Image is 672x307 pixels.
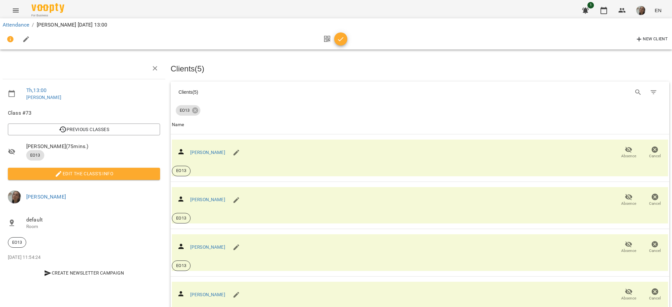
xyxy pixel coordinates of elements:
div: Name [172,121,184,129]
p: [PERSON_NAME] [DATE] 13:00 [37,21,108,29]
button: Absence [616,238,642,257]
button: Search [630,85,646,100]
span: Cancel [649,296,661,301]
span: Edit the class's Info [13,170,155,178]
span: Cancel [649,248,661,254]
li: / [32,21,34,29]
span: Previous Classes [13,125,155,133]
button: Previous Classes [8,124,160,135]
span: Cancel [649,153,661,159]
button: New Client [634,34,669,45]
button: Absence [616,144,642,162]
button: Absence [616,191,642,209]
a: [PERSON_NAME] [190,292,225,297]
button: Cancel [642,238,668,257]
button: Absence [616,285,642,304]
span: ЕО13 [172,168,190,174]
span: ЕО13 [26,152,44,158]
a: Attendance [3,22,29,28]
span: For Business [31,13,64,18]
span: Absence [621,248,636,254]
span: default [26,216,160,224]
button: Cancel [642,191,668,209]
nav: breadcrumb [3,21,669,29]
span: ЕО13 [172,263,190,269]
span: Absence [621,296,636,301]
span: 1 [587,2,594,9]
span: New Client [635,35,668,43]
h3: Clients ( 5 ) [171,65,669,73]
span: ЕО13 [172,215,190,221]
span: [PERSON_NAME] ( 75 mins. ) [26,143,160,150]
div: Table Toolbar [171,82,669,103]
span: Cancel [649,201,661,206]
div: ЕО13 [176,105,200,116]
button: Cancel [642,144,668,162]
img: 58bf4a397342a29a09d587cea04c76fb.jpg [8,190,21,203]
button: Edit the class's Info [8,168,160,180]
a: [PERSON_NAME] [190,244,225,250]
a: [PERSON_NAME] [26,95,61,100]
div: Clients ( 5 ) [178,89,414,95]
a: [PERSON_NAME] [26,194,66,200]
span: Absence [621,153,636,159]
p: [DATE] 11:54:24 [8,254,160,261]
div: Sort [172,121,184,129]
span: EN [655,7,662,14]
img: 58bf4a397342a29a09d587cea04c76fb.jpg [636,6,645,15]
div: ЕО13 [8,237,26,248]
a: [PERSON_NAME] [190,150,225,155]
button: Create Newsletter Campaign [8,267,160,279]
span: ЕО13 [8,240,26,245]
span: Absence [621,201,636,206]
p: Room [26,223,160,230]
a: [PERSON_NAME] [190,197,225,202]
span: Create Newsletter Campaign [10,269,157,277]
button: Filter [646,85,662,100]
span: Class #73 [8,109,160,117]
span: Name [172,121,668,129]
span: ЕО13 [176,107,193,113]
a: Th , 13:00 [26,87,47,93]
button: Menu [8,3,24,18]
button: EN [652,4,664,16]
button: Cancel [642,285,668,304]
img: Voopty Logo [31,3,64,13]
